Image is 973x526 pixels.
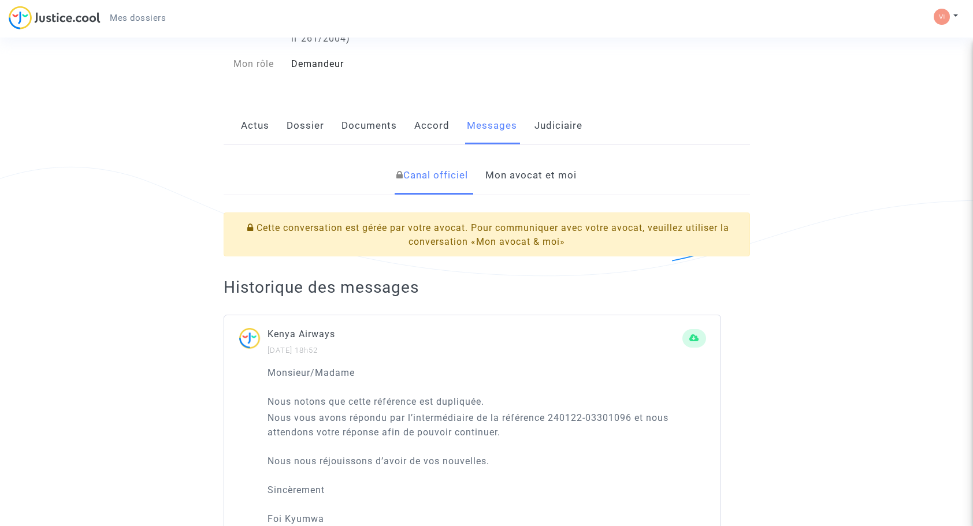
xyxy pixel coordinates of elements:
[287,107,324,145] a: Dossier
[101,9,175,27] a: Mes dossiers
[239,327,268,356] img: ...
[396,156,468,195] a: Canal officiel
[268,412,669,438] span: Nous vous avons répondu par l’intermédiaire de la référence 240122-03301096 et nous attendons vot...
[283,57,486,71] div: Demandeur
[414,107,450,145] a: Accord
[268,327,682,341] p: Kenya Airways
[467,107,517,145] a: Messages
[341,107,397,145] a: Documents
[224,212,750,256] div: Cette conversation est gérée par votre avocat. Pour communiquer avec votre avocat, veuillez utili...
[268,396,484,407] span: Nous notons que cette référence est dupliquée.
[215,57,283,71] div: Mon rôle
[268,367,355,378] span: Monsieur/Madame
[268,484,325,495] span: Sincèrement
[268,346,318,355] small: [DATE] 18h52
[110,13,166,23] span: Mes dossiers
[534,107,582,145] a: Judiciaire
[268,456,489,467] span: Nous nous réjouissons d’avoir de vos nouvelles.
[224,277,750,297] h2: Historique des messages
[485,156,577,195] a: Mon avocat et moi
[268,513,324,524] span: Foi Kyumwa
[241,107,269,145] a: Actus
[9,6,101,29] img: jc-logo.svg
[934,9,950,25] img: 33d476da54f705c088efc9d1a7aed347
